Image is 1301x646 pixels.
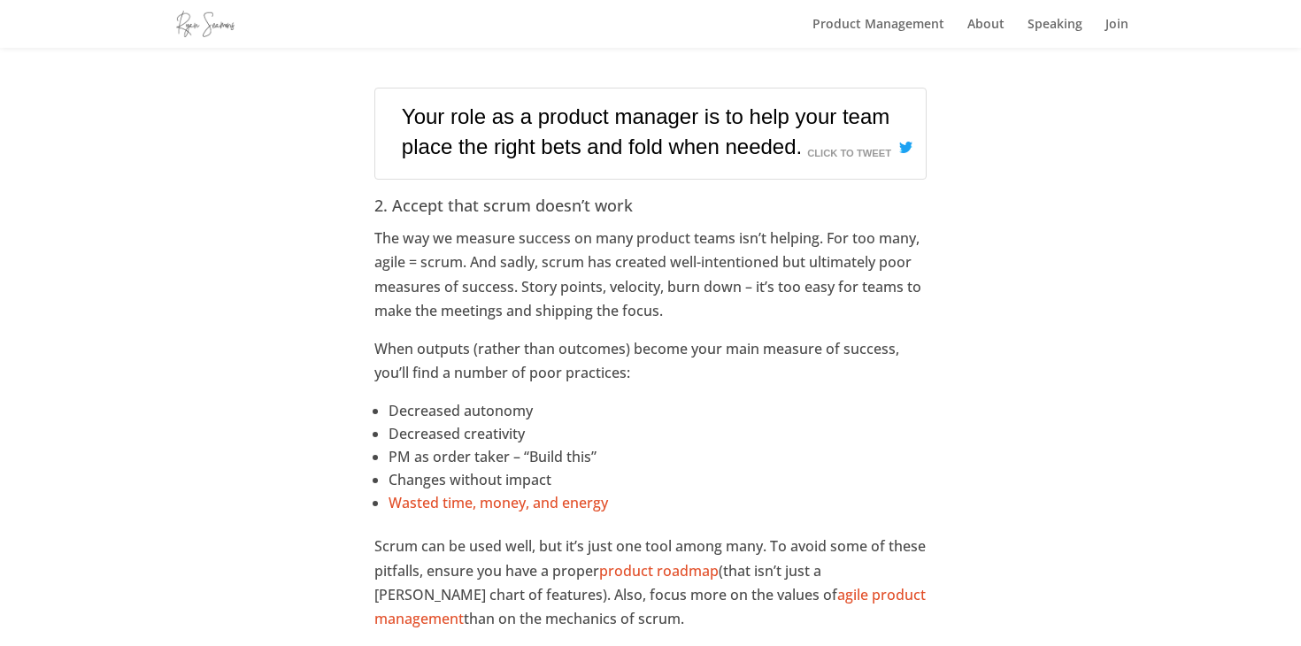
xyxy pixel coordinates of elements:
p: Scrum can be used well, but it’s just one tool among many. To avoid some of these pitfalls, ensur... [374,534,927,645]
li: Changes without impact [389,468,927,491]
a: Product Management [812,18,944,48]
a: Your role as a product manager is to help your team place the right bets and fold when needed. [402,91,889,172]
a: About [967,18,1005,48]
a: product roadmap [599,561,719,581]
p: When outputs (rather than outcomes) become your main measure of success, you’ll find a number of ... [374,337,927,399]
img: ryanseamons.com [176,11,235,36]
li: Decreased creativity [389,422,927,445]
li: PM as order taker – “Build this” [389,445,927,468]
a: Click To Tweet [807,132,912,165]
a: Join [1105,18,1128,48]
p: The way we measure success on many product teams isn’t helping. For too many, agile = scrum. And ... [374,227,927,337]
a: Wasted time, money, and energy [389,493,608,512]
li: Decreased autonomy [389,399,927,422]
h4: 2. Accept that scrum doesn’t work [374,194,927,227]
a: Speaking [1028,18,1082,48]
